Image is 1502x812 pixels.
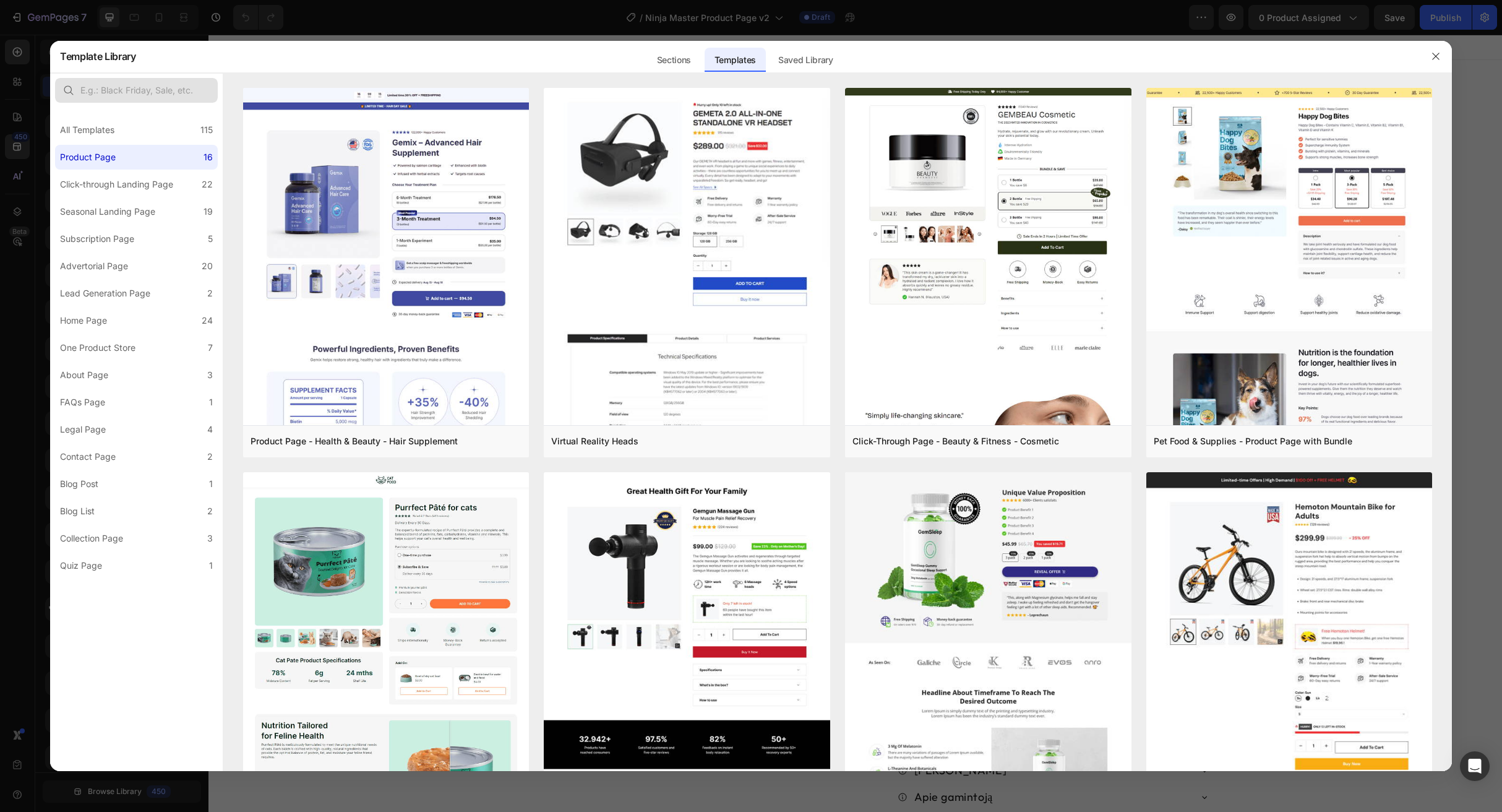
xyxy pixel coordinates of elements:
[705,48,766,72] div: Templates
[681,484,979,517] button: Į KREPŠELĮ
[768,48,843,72] div: Saved Library
[60,395,105,410] div: FAQs Page
[716,437,744,464] input: quantity
[204,204,213,219] div: 19
[748,363,830,378] p: NUOLAIDA
[60,449,116,464] div: Contact Page
[60,422,106,437] div: Legal Page
[60,204,155,219] div: Seasonal Landing Page
[703,305,888,321] p: Japoniškas dizainas, aukšta kokybė.
[703,249,948,264] p: Kompaktiška dėžutė – patogu pasiimti į kelionę.
[209,558,213,573] div: 1
[1154,434,1352,449] div: Pet Food & Supplies - Product Page with Bundle
[207,531,213,546] div: 3
[879,594,984,610] p: Saugus apsipirkimas
[703,277,874,292] p: Puiki dovana draugams ir šeimai.
[1460,751,1490,781] div: Open Intercom Messenger
[682,437,717,464] button: decrement
[703,193,857,209] p: Žaibiška reakcija ir miklumas!
[60,531,123,546] div: Collection Page
[790,446,928,459] p: Publish the page to see the content.
[60,40,136,72] h2: Template Library
[682,420,1008,435] p: Kiekis
[208,340,213,355] div: 7
[60,259,128,274] div: Advertorial Page
[727,383,733,395] strong: 2
[200,123,213,137] div: 115
[202,313,213,328] div: 24
[852,434,1059,449] div: Click-Through Page - Beauty & Fitness - Cosmetic
[209,395,213,410] div: 1
[60,477,98,491] div: Blog Post
[692,360,743,381] h3: –20%
[209,477,213,491] div: 1
[202,177,213,192] div: 22
[60,231,134,246] div: Subscription Page
[706,728,799,743] p: [PERSON_NAME]
[60,123,114,137] div: All Templates
[60,558,102,573] div: Quiz Page
[60,177,173,192] div: Click-through Landing Page
[703,221,934,236] p: Greitas ir smagus, puikiai tinka vakarėliams.
[60,368,108,382] div: About Page
[743,563,773,593] img: Alt Image
[681,55,1009,167] h1: „Ninja Master“ – greitos reakcijos stalo žaidimas linksmam vakarėliui
[207,504,213,519] div: 2
[851,527,925,548] img: gempages_578755367756891017-c07c87db-fc57-49f5-8a80-d71a56fa6d91.png
[207,368,213,382] div: 3
[204,150,213,165] div: 16
[202,259,213,274] div: 20
[706,675,760,690] p: Kaip žaisti
[207,449,213,464] div: 2
[207,422,213,437] div: 4
[692,342,918,360] h2: SPECIALUS PASIŪLYMAS!
[60,286,150,301] div: Lead Generation Page
[60,504,95,519] div: Blog List
[55,78,218,103] input: E.g.: Black Friday, Sale, etc.
[207,286,213,301] div: 2
[60,150,116,165] div: Product Page
[251,434,458,449] div: Product Page - Health & Beauty - Hair Supplement
[551,434,638,449] div: Virtual Reality Heads
[706,648,764,663] p: Aprašymas
[917,563,946,593] img: Alt Image
[706,701,815,717] p: Techninė informacija
[706,754,784,770] p: Apie gamintoją
[682,594,834,624] p: Nemokamas pristatymas užsakymams virš 50€
[60,313,107,328] div: Home Page
[791,493,852,508] div: Į KREPŠELĮ
[744,437,779,464] button: increment
[693,382,917,397] p: perkant ir daugiau prekių!
[208,231,213,246] div: 5
[647,48,701,72] div: Sections
[60,340,135,355] div: One Product Store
